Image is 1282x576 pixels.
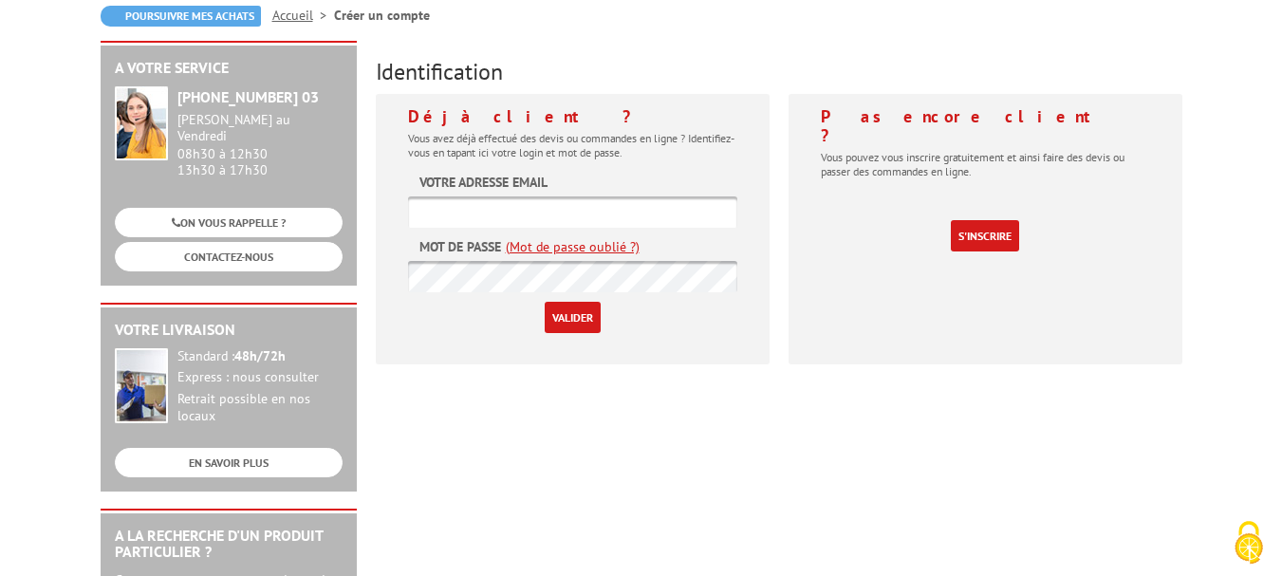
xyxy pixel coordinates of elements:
div: Retrait possible en nos locaux [177,391,343,425]
img: widget-livraison.jpg [115,348,168,423]
a: Accueil [272,7,334,24]
h3: Identification [376,60,1182,84]
strong: 48h/72h [234,347,286,364]
input: Valider [545,302,601,333]
p: Vous pouvez vous inscrire gratuitement et ainsi faire des devis ou passer des commandes en ligne. [821,150,1150,178]
h2: A la recherche d'un produit particulier ? [115,528,343,561]
h2: Votre livraison [115,322,343,339]
label: Mot de passe [419,237,501,256]
button: Cookies (fenêtre modale) [1216,511,1282,576]
label: Votre adresse email [419,173,548,192]
div: 08h30 à 12h30 13h30 à 17h30 [177,112,343,177]
a: ON VOUS RAPPELLE ? [115,208,343,237]
a: CONTACTEZ-NOUS [115,242,343,271]
a: S'inscrire [951,220,1019,251]
a: Poursuivre mes achats [101,6,261,27]
h4: Déjà client ? [408,107,737,126]
img: widget-service.jpg [115,86,168,160]
h2: A votre service [115,60,343,77]
div: [PERSON_NAME] au Vendredi [177,112,343,144]
div: Standard : [177,348,343,365]
li: Créer un compte [334,6,430,25]
h4: Pas encore client ? [821,107,1150,145]
a: EN SAVOIR PLUS [115,448,343,477]
div: Express : nous consulter [177,369,343,386]
img: Cookies (fenêtre modale) [1225,519,1273,567]
strong: [PHONE_NUMBER] 03 [177,87,319,106]
a: (Mot de passe oublié ?) [506,237,640,256]
p: Vous avez déjà effectué des devis ou commandes en ligne ? Identifiez-vous en tapant ici votre log... [408,131,737,159]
